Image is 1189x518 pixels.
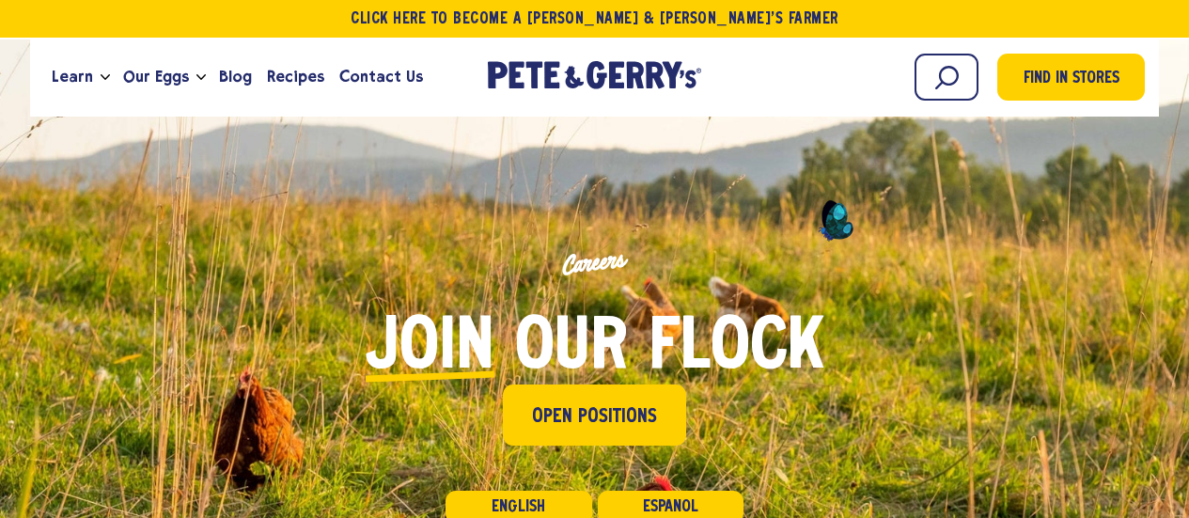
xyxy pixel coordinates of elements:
[259,52,332,102] a: Recipes
[116,52,196,102] a: Our Eggs
[211,52,259,102] a: Blog
[267,65,324,88] span: Recipes
[332,52,430,102] a: Contact Us
[44,52,101,102] a: Learn
[1024,67,1119,92] span: Find in Stores
[997,54,1145,101] a: Find in Stores
[649,314,824,385] span: flock
[101,74,110,81] button: Open the dropdown menu for Learn
[101,198,1088,328] p: Careers
[503,385,686,446] a: Open Positions
[339,65,423,88] span: Contact Us
[196,74,206,81] button: Open the dropdown menu for Our Eggs
[915,54,978,101] input: Search
[52,65,93,88] span: Learn
[366,314,494,385] span: Join
[515,314,628,385] span: our
[123,65,189,88] span: Our Eggs
[532,402,657,432] span: Open Positions
[219,65,252,88] span: Blog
